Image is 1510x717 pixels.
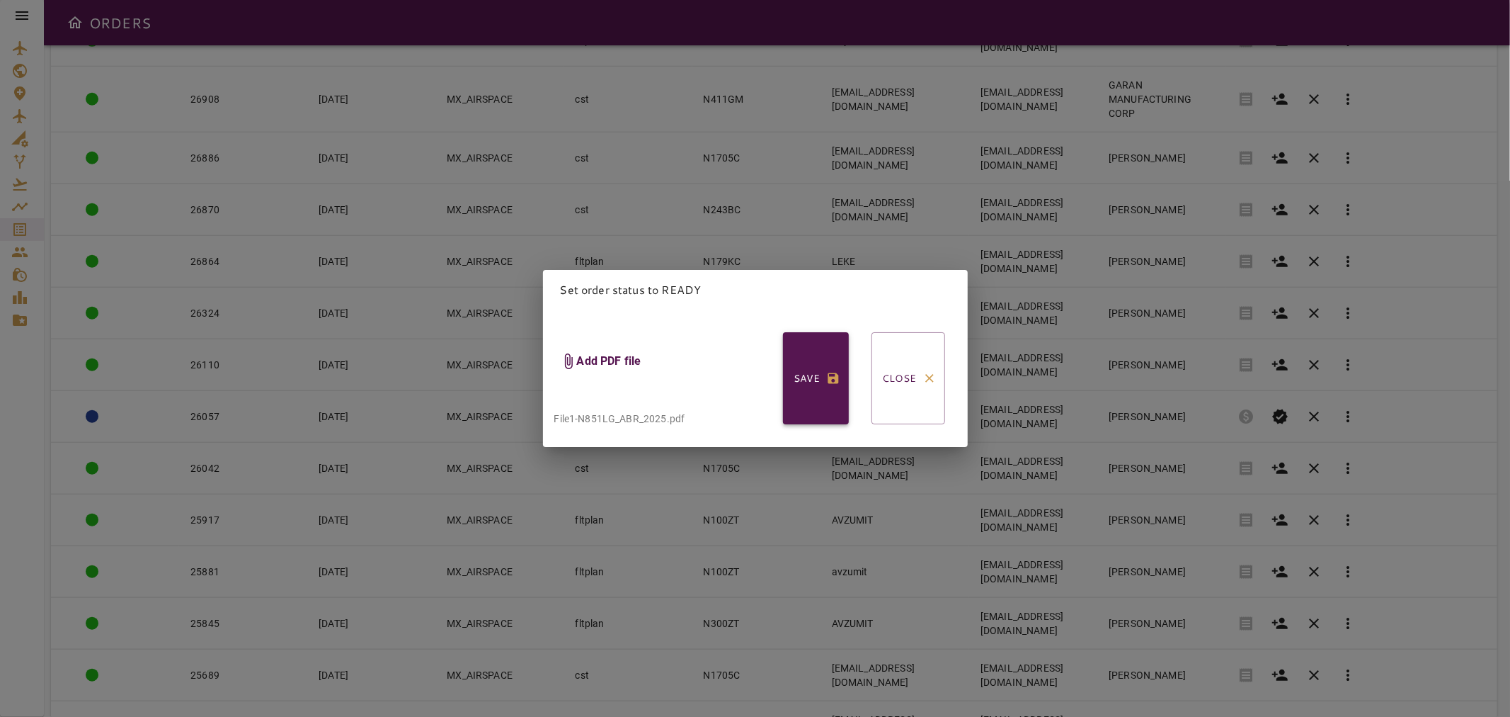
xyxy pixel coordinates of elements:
h6: Add PDF file [577,354,641,370]
button: Save [783,332,849,424]
span: upload picture [554,321,647,402]
p: Set order status to READY [560,281,951,298]
button: Close [871,332,945,424]
p: File 1 - N851LG_ABR_2025.pdf [554,412,772,426]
